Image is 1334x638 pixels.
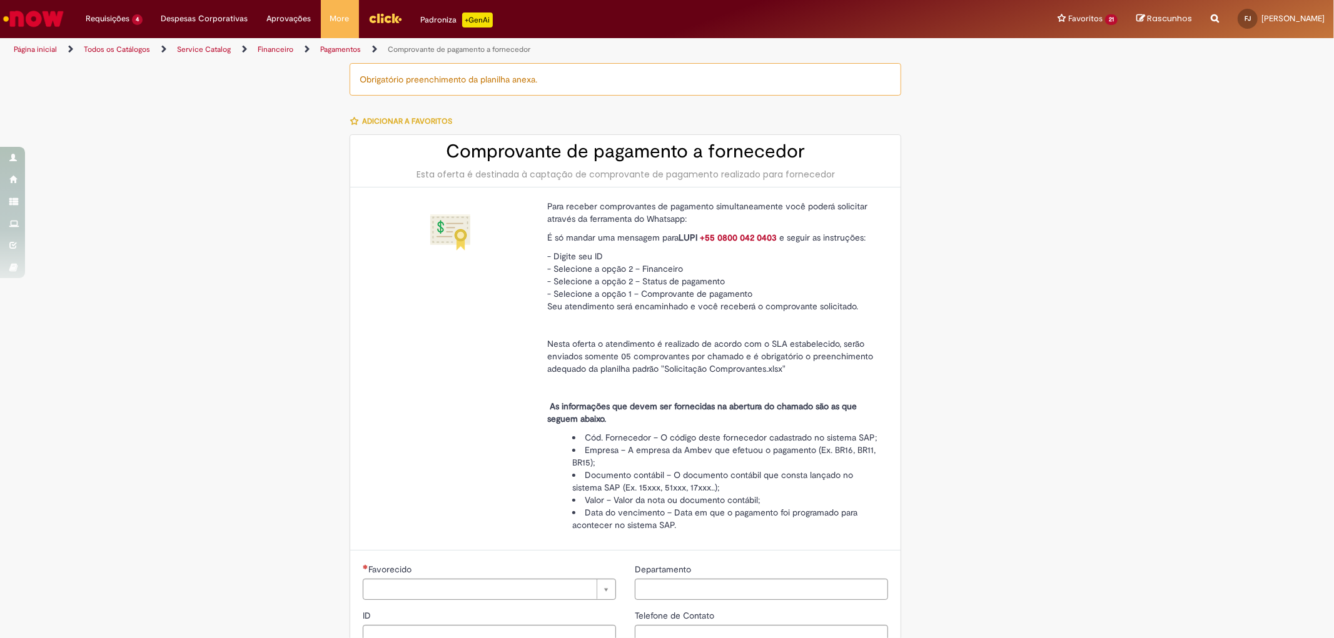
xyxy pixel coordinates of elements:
li: Empresa – A empresa da Ambev que efetuou o pagamento (Ex. BR16, BR11, BR15); [572,444,879,469]
li: Documento contábil – O documento contábil que consta lançado no sistema SAP (Ex. 15xxx, 51xxx, 17... [572,469,879,494]
span: 4 [132,14,143,25]
a: Service Catalog [177,44,231,54]
p: +GenAi [462,12,493,27]
img: click_logo_yellow_360x200.png [368,9,402,27]
p: - Digite seu ID - Selecione a opção 2 – Financeiro - Selecione a opção 2 – Status de pagamento - ... [547,250,879,312]
span: FJ [1245,14,1251,22]
strong: LUPI [679,232,697,243]
button: Adicionar a Favoritos [350,108,459,134]
strong: As informações que devem ser fornecidas na abertura do chamado são as que seguem abaixo. [547,401,857,424]
span: Necessários - Favorecido [368,564,414,575]
div: Obrigatório preenchimento da planilha anexa. [350,63,901,96]
span: Rascunhos [1147,12,1192,24]
a: Rascunhos [1136,13,1192,25]
li: Data do vencimento – Data em que o pagamento foi programado para acontecer no sistema SAP. [572,506,879,531]
span: Aprovações [267,12,311,25]
span: Necessários [363,564,368,569]
span: Favoritos [1068,12,1103,25]
div: Padroniza [421,12,493,27]
span: Despesas Corporativas [161,12,248,25]
li: Cód. Fornecedor – O código deste fornecedor cadastrado no sistema SAP; [572,431,879,444]
span: ID [363,610,373,621]
a: Página inicial [14,44,57,54]
ul: Trilhas de página [9,38,880,61]
span: [PERSON_NAME] [1261,13,1325,24]
a: Comprovante de pagamento a fornecedor [388,44,530,54]
span: More [330,12,350,25]
span: Telefone de Contato [635,610,717,621]
a: Pagamentos [320,44,361,54]
span: 21 [1105,14,1118,25]
span: Adicionar a Favoritos [362,116,452,126]
h2: Comprovante de pagamento a fornecedor [363,141,888,162]
li: Valor – Valor da nota ou documento contábil; [572,494,879,506]
p: É só mandar uma mensagem para e seguir as instruções: [547,231,879,244]
p: Para receber comprovantes de pagamento simultaneamente você poderá solicitar através da ferrament... [547,200,879,225]
input: Departamento [635,579,888,600]
div: Esta oferta é destinada à captação de comprovante de pagamento realizado para fornecedor [363,168,888,181]
a: Limpar campo Favorecido [363,579,616,600]
p: Nesta oferta o atendimento é realizado de acordo com o SLA estabelecido, serão enviados somente 0... [547,337,879,375]
a: Todos os Catálogos [84,44,150,54]
img: Comprovante de pagamento a fornecedor [430,212,470,252]
a: Financeiro [258,44,293,54]
span: Requisições [86,12,129,25]
a: +55 0800 042 0403 [700,232,777,243]
img: ServiceNow [1,6,66,31]
span: Departamento [635,564,694,575]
